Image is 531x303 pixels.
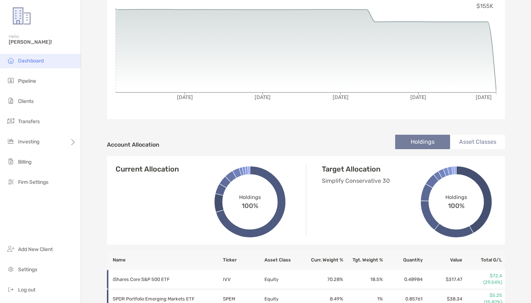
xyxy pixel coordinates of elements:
span: Investing [18,139,39,145]
p: Simplify Conservative 30 [322,176,434,185]
td: $317.47 [423,270,463,289]
p: $5.25 [463,292,502,299]
tspan: [DATE] [333,94,349,100]
th: Curr. Weight % [304,250,344,270]
p: $72.4 [463,273,502,279]
img: logout icon [7,285,15,294]
p: (29.54%) [463,279,502,286]
span: Billing [18,159,31,165]
p: iShares Core S&P 500 ETF [113,275,214,284]
span: Add New Client [18,246,53,252]
th: Tgt. Weight % [344,250,383,270]
span: Firm Settings [18,179,48,185]
h4: Target Allocation [322,165,434,173]
td: 0.48984 [383,270,423,289]
img: pipeline icon [7,76,15,85]
img: settings icon [7,265,15,273]
span: Pipeline [18,78,36,84]
span: 100% [448,200,465,209]
span: Log out [18,287,35,293]
td: 70.28 % [304,270,344,289]
h4: Account Allocation [107,141,159,148]
tspan: [DATE] [410,94,426,100]
tspan: [DATE] [255,94,271,100]
img: transfers icon [7,117,15,125]
img: investing icon [7,137,15,146]
th: Quantity [383,250,423,270]
th: Value [423,250,463,270]
img: firm-settings icon [7,177,15,186]
span: Holdings [239,194,260,200]
img: billing icon [7,157,15,166]
td: 18.5 % [344,270,383,289]
li: Asset Classes [450,135,505,149]
span: Transfers [18,118,40,125]
th: Ticker [223,250,264,270]
tspan: $155K [476,3,493,9]
tspan: [DATE] [177,94,193,100]
span: Clients [18,98,34,104]
span: 100% [242,200,258,209]
img: dashboard icon [7,56,15,65]
span: Holdings [445,194,467,200]
span: Dashboard [18,58,44,64]
span: [PERSON_NAME]! [9,39,76,45]
td: Equity [264,270,304,289]
img: Zoe Logo [9,3,35,29]
h4: Current Allocation [116,165,179,173]
img: add_new_client icon [7,244,15,253]
th: Name [107,250,223,270]
li: Holdings [395,135,450,149]
th: Total G/L [463,250,505,270]
img: clients icon [7,96,15,105]
span: Settings [18,267,37,273]
td: IVV [223,270,264,289]
th: Asset Class [264,250,304,270]
tspan: [DATE] [476,94,492,100]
